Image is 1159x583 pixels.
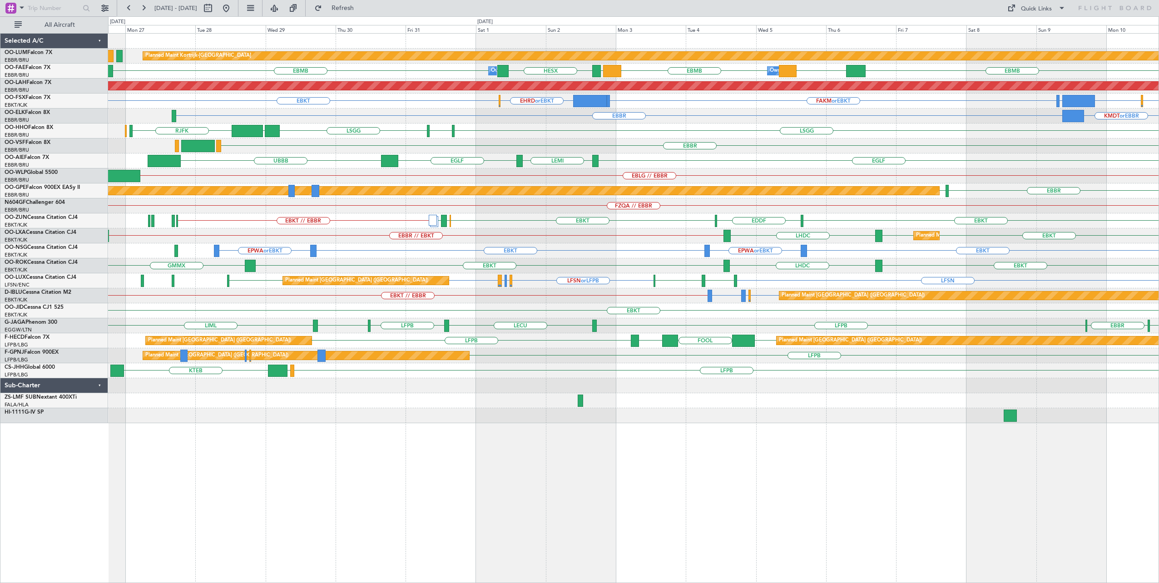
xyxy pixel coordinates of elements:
div: Mon 27 [125,25,195,33]
div: Wed 29 [266,25,336,33]
button: Quick Links [1003,1,1070,15]
a: OO-VSFFalcon 8X [5,140,50,145]
span: [DATE] - [DATE] [154,4,197,12]
a: LFPB/LBG [5,341,28,348]
a: EBBR/BRU [5,147,29,153]
input: Trip Number [28,1,80,15]
a: OO-HHOFalcon 8X [5,125,53,130]
span: ZS-LMF SUB [5,395,36,400]
a: OO-LXACessna Citation CJ4 [5,230,76,235]
a: OO-FAEFalcon 7X [5,65,50,70]
div: Fri 31 [406,25,475,33]
div: Mon 3 [616,25,686,33]
div: [DATE] [110,18,125,26]
div: Sun 2 [546,25,616,33]
a: EBBR/BRU [5,162,29,168]
span: OO-LUM [5,50,27,55]
div: Thu 30 [336,25,406,33]
div: Wed 5 [756,25,826,33]
a: EBKT/KJK [5,222,27,228]
div: Thu 6 [826,25,896,33]
div: Planned Maint [GEOGRAPHIC_DATA] ([GEOGRAPHIC_DATA]) [779,334,922,347]
div: Tue 4 [686,25,756,33]
span: CS-JHH [5,365,24,370]
div: Planned Maint [GEOGRAPHIC_DATA] ([GEOGRAPHIC_DATA]) [145,349,288,362]
span: F-HECD [5,335,25,340]
a: FALA/HLA [5,401,29,408]
button: All Aircraft [10,18,99,32]
div: Planned Maint [GEOGRAPHIC_DATA] ([GEOGRAPHIC_DATA]) [148,334,291,347]
div: Quick Links [1021,5,1052,14]
a: LFSN/ENC [5,282,30,288]
span: G-JAGA [5,320,25,325]
a: ZS-LMF SUBNextant 400XTi [5,395,77,400]
div: Fri 7 [896,25,966,33]
span: N604GF [5,200,26,205]
a: LFPB/LBG [5,356,28,363]
a: OO-LUXCessna Citation CJ4 [5,275,76,280]
div: Owner Melsbroek Air Base [770,64,832,78]
a: OO-ROKCessna Citation CJ4 [5,260,78,265]
a: OO-JIDCessna CJ1 525 [5,305,64,310]
span: OO-GPE [5,185,26,190]
span: F-GPNJ [5,350,24,355]
a: OO-ELKFalcon 8X [5,110,50,115]
a: OO-LUMFalcon 7X [5,50,52,55]
span: OO-VSF [5,140,25,145]
a: EBKT/KJK [5,267,27,273]
a: EBKT/KJK [5,252,27,258]
span: OO-LUX [5,275,26,280]
a: N604GFChallenger 604 [5,200,65,205]
span: OO-FAE [5,65,25,70]
a: OO-WLPGlobal 5500 [5,170,58,175]
span: OO-ROK [5,260,27,265]
div: Planned Maint [GEOGRAPHIC_DATA] ([GEOGRAPHIC_DATA]) [782,289,925,302]
div: Sun 9 [1036,25,1106,33]
a: OO-NSGCessna Citation CJ4 [5,245,78,250]
div: Planned Maint Kortrijk-[GEOGRAPHIC_DATA] [916,229,1022,242]
a: EBBR/BRU [5,117,29,124]
span: All Aircraft [24,22,96,28]
a: EBBR/BRU [5,207,29,213]
span: D-IBLU [5,290,22,295]
span: OO-FSX [5,95,25,100]
div: Sat 8 [966,25,1036,33]
a: EBKT/KJK [5,237,27,243]
span: HI-1111 [5,410,25,415]
a: OO-GPEFalcon 900EX EASy II [5,185,80,190]
span: OO-ZUN [5,215,27,220]
a: EBKT/KJK [5,102,27,109]
a: EBBR/BRU [5,177,29,183]
a: OO-AIEFalcon 7X [5,155,49,160]
div: Owner Melsbroek Air Base [491,64,553,78]
span: OO-AIE [5,155,24,160]
a: EBKT/KJK [5,311,27,318]
a: HI-1111G-IV SP [5,410,44,415]
div: Tue 28 [195,25,265,33]
a: EBKT/KJK [5,296,27,303]
a: LFPB/LBG [5,371,28,378]
a: EBBR/BRU [5,87,29,94]
span: OO-NSG [5,245,27,250]
span: OO-HHO [5,125,28,130]
div: Planned Maint Kortrijk-[GEOGRAPHIC_DATA] [145,49,251,63]
span: OO-WLP [5,170,27,175]
a: EBBR/BRU [5,72,29,79]
div: Sat 1 [476,25,546,33]
button: Refresh [310,1,365,15]
span: OO-JID [5,305,24,310]
a: CS-JHHGlobal 6000 [5,365,55,370]
span: OO-LXA [5,230,26,235]
a: EBBR/BRU [5,132,29,138]
div: Planned Maint [GEOGRAPHIC_DATA] ([GEOGRAPHIC_DATA]) [285,274,428,287]
a: OO-FSXFalcon 7X [5,95,50,100]
a: EBBR/BRU [5,57,29,64]
span: OO-LAH [5,80,26,85]
span: OO-ELK [5,110,25,115]
a: G-JAGAPhenom 300 [5,320,57,325]
a: F-HECDFalcon 7X [5,335,50,340]
div: [DATE] [477,18,493,26]
a: OO-ZUNCessna Citation CJ4 [5,215,78,220]
a: D-IBLUCessna Citation M2 [5,290,71,295]
a: OO-LAHFalcon 7X [5,80,51,85]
